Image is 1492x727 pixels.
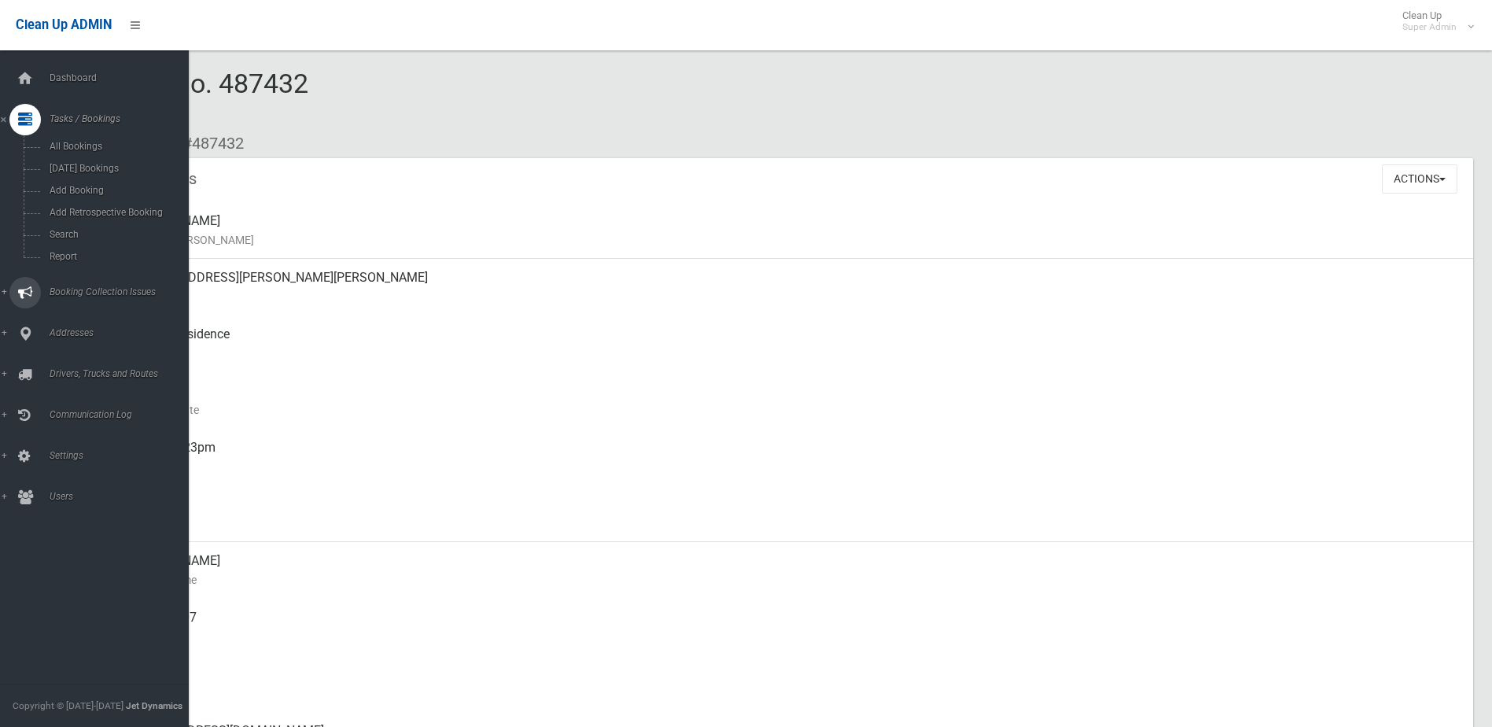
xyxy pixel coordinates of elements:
[171,129,244,158] li: #487432
[126,287,1461,306] small: Address
[1394,9,1472,33] span: Clean Up
[126,542,1461,599] div: [PERSON_NAME]
[45,286,201,297] span: Booking Collection Issues
[126,457,1461,476] small: Collected At
[126,316,1461,372] div: Front of Residence
[45,450,201,461] span: Settings
[45,185,187,196] span: Add Booking
[126,344,1461,363] small: Pickup Point
[45,491,201,502] span: Users
[45,72,201,83] span: Dashboard
[45,207,187,218] span: Add Retrospective Booking
[16,17,112,32] span: Clean Up ADMIN
[45,113,201,124] span: Tasks / Bookings
[45,327,201,338] span: Addresses
[126,429,1461,485] div: [DATE] 12:23pm
[13,700,123,711] span: Copyright © [DATE]-[DATE]
[1402,21,1457,33] small: Super Admin
[45,409,201,420] span: Communication Log
[45,141,187,152] span: All Bookings
[126,231,1461,249] small: Name of [PERSON_NAME]
[126,684,1461,703] small: Landline
[126,372,1461,429] div: [DATE]
[45,251,187,262] span: Report
[126,514,1461,533] small: Zone
[45,163,187,174] span: [DATE] Bookings
[126,599,1461,655] div: 0451777707
[126,202,1461,259] div: [PERSON_NAME]
[45,229,187,240] span: Search
[126,259,1461,316] div: [STREET_ADDRESS][PERSON_NAME][PERSON_NAME]
[1382,164,1457,194] button: Actions
[126,700,182,711] strong: Jet Dynamics
[126,570,1461,589] small: Contact Name
[126,627,1461,646] small: Mobile
[126,400,1461,419] small: Collection Date
[126,655,1461,712] div: None given
[126,485,1461,542] div: [DATE]
[45,368,201,379] span: Drivers, Trucks and Routes
[69,68,308,129] span: Booking No. 487432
